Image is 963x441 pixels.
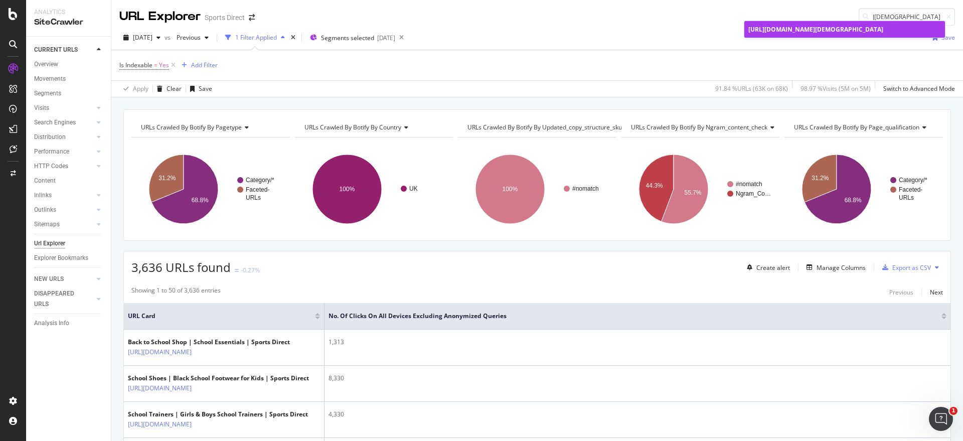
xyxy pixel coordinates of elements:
[186,81,212,97] button: Save
[34,45,78,55] div: CURRENT URLS
[128,419,192,429] a: [URL][DOMAIN_NAME]
[34,88,104,99] a: Segments
[159,58,169,72] span: Yes
[744,21,945,38] a: [URL][DOMAIN_NAME][DEMOGRAPHIC_DATA]
[306,30,395,46] button: Segments selected[DATE]
[34,238,104,249] a: Url Explorer
[141,123,242,131] span: URLs Crawled By Botify By pagetype
[629,119,782,135] h4: URLs Crawled By Botify By ngram_content_check
[34,74,66,84] div: Movements
[153,81,182,97] button: Clear
[34,288,85,310] div: DISAPPEARED URLS
[34,190,52,201] div: Inlinks
[165,33,173,42] span: vs
[158,175,176,182] text: 31.2%
[802,261,866,273] button: Manage Columns
[892,263,931,272] div: Export as CSV
[377,34,395,42] div: [DATE]
[621,145,780,233] div: A chart.
[339,186,355,193] text: 100%
[34,253,104,263] a: Explorer Bookmarks
[34,59,58,70] div: Overview
[34,238,65,249] div: Url Explorer
[295,145,453,233] svg: A chart.
[930,286,943,298] button: Next
[715,84,788,93] div: 91.84 % URLs ( 63K on 68K )
[199,84,212,93] div: Save
[879,81,955,97] button: Switch to Advanced Mode
[859,8,955,26] input: Find a URL
[889,286,913,298] button: Previous
[409,185,418,192] text: UK
[899,177,927,184] text: Category/*
[930,288,943,297] div: Next
[458,145,616,233] svg: A chart.
[34,59,104,70] a: Overview
[800,84,871,93] div: 98.97 % Visits ( 5M on 5M )
[794,123,919,131] span: URLs Crawled By Botify By page_qualification
[131,286,221,298] div: Showing 1 to 50 of 3,636 entries
[34,205,56,215] div: Outlinks
[302,119,444,135] h4: URLs Crawled By Botify By country
[205,13,245,23] div: Sports Direct
[246,177,274,184] text: Category/*
[503,186,518,193] text: 100%
[34,318,69,329] div: Analysis Info
[465,119,640,135] h4: URLs Crawled By Botify By updated_copy_structure_skus
[817,263,866,272] div: Manage Columns
[631,123,767,131] span: URLs Crawled By Botify By ngram_content_check
[34,103,94,113] a: Visits
[34,132,66,142] div: Distribution
[467,123,625,131] span: URLs Crawled By Botify By updated_copy_structure_skus
[572,185,599,192] text: #nomatch
[139,119,281,135] h4: URLs Crawled By Botify By pagetype
[34,45,94,55] a: CURRENT URLS
[235,33,277,42] div: 1 Filter Applied
[173,30,213,46] button: Previous
[34,146,69,157] div: Performance
[883,84,955,93] div: Switch to Advanced Mode
[131,145,290,233] svg: A chart.
[878,259,931,275] button: Export as CSV
[191,61,218,69] div: Add Filter
[128,374,309,383] div: School Shoes | Black School Footwear for Kids | Sports Direct
[246,186,269,193] text: Faceted-
[899,186,922,193] text: Faceted-
[889,288,913,297] div: Previous
[329,338,946,347] div: 1,313
[128,347,192,357] a: [URL][DOMAIN_NAME]
[329,410,946,419] div: 4,330
[34,88,61,99] div: Segments
[119,81,148,97] button: Apply
[34,8,103,17] div: Analytics
[34,74,104,84] a: Movements
[128,383,192,393] a: [URL][DOMAIN_NAME]
[329,374,946,383] div: 8,330
[34,132,94,142] a: Distribution
[241,266,260,274] div: -0.27%
[784,145,943,233] svg: A chart.
[329,312,926,321] span: No. of Clicks On All Devices excluding anonymized queries
[133,33,152,42] span: 2025 Sep. 14th
[646,182,663,189] text: 44.3%
[192,197,209,204] text: 68.8%
[34,176,104,186] a: Content
[34,176,56,186] div: Content
[119,30,165,46] button: [DATE]
[34,253,88,263] div: Explorer Bookmarks
[34,219,60,230] div: Sitemaps
[736,190,771,197] text: Ngram_Co…
[133,84,148,93] div: Apply
[119,61,152,69] span: Is Indexable
[929,407,953,431] iframe: Intercom live chat
[154,61,157,69] span: =
[131,259,231,275] span: 3,636 URLs found
[178,59,218,71] button: Add Filter
[34,274,64,284] div: NEW URLS
[34,117,76,128] div: Search Engines
[34,103,49,113] div: Visits
[34,219,94,230] a: Sitemaps
[246,194,261,201] text: URLs
[736,181,762,188] text: #nomatch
